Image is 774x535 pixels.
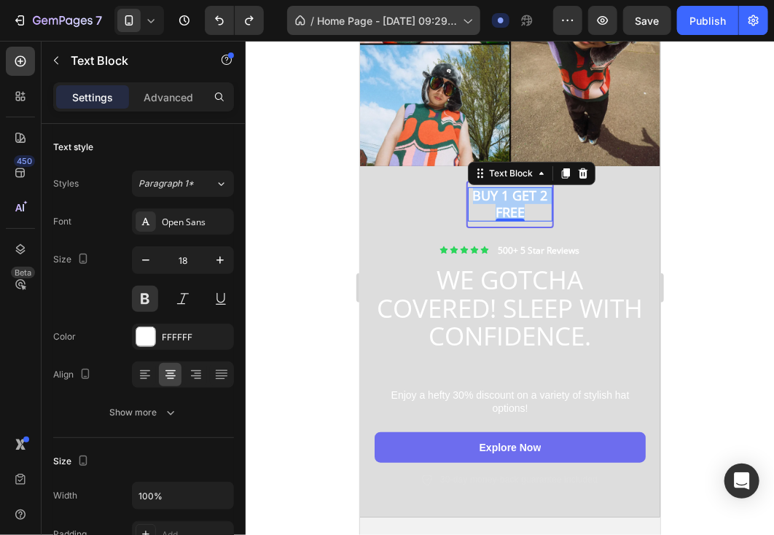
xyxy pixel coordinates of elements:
div: Size [53,250,92,270]
button: Show more [53,399,234,426]
div: FFFFFF [162,331,230,344]
button: Publish [677,6,738,35]
div: Align [53,365,94,385]
div: Width [53,489,77,502]
span: Save [636,15,660,27]
p: Text Block [71,52,195,69]
div: Publish [689,13,726,28]
button: Paragraph 1* [132,171,234,197]
iframe: Design area [360,41,660,535]
div: Beta [11,267,35,278]
div: Show more [110,405,178,420]
span: Paragraph 1* [138,177,194,190]
div: Font [53,215,71,228]
div: Styles [53,177,79,190]
div: Open Sans [162,216,230,229]
div: 450 [14,155,35,167]
p: Settings [72,90,113,105]
button: 7 [6,6,109,35]
div: Undo/Redo [205,6,264,35]
span: / [310,13,314,28]
div: Open Intercom Messenger [724,464,759,499]
span: Home Page - [DATE] 09:29:23 [317,13,457,28]
p: 7 [95,12,102,29]
input: Auto [133,483,233,509]
div: Text style [53,141,93,154]
div: Color [53,330,76,343]
button: Save [623,6,671,35]
p: Advanced [144,90,193,105]
div: Size [53,452,92,472]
